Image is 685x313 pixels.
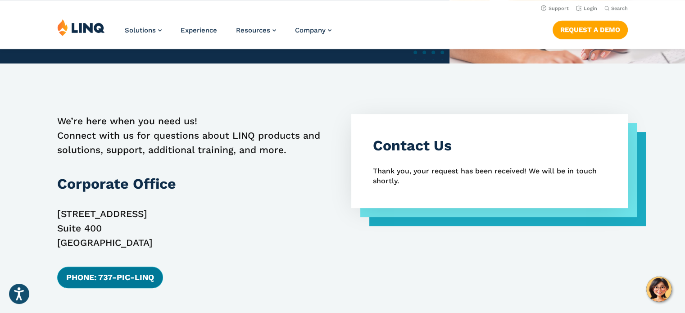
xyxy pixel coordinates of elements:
a: Company [295,26,331,34]
a: Experience [181,26,217,34]
h3: Contact Us [373,136,607,156]
nav: Button Navigation [553,19,628,39]
a: Solutions [125,26,162,34]
button: Open Search Bar [604,5,628,12]
nav: Primary Navigation [125,19,331,49]
p: We’re here when you need us! Connect with us for questions about LINQ products and solutions, sup... [57,114,334,157]
button: Hello, have a question? Let’s chat. [646,277,671,302]
span: Resources [236,26,270,34]
span: Company [295,26,326,34]
span: Search [611,5,628,11]
img: LINQ | K‑12 Software [57,19,105,36]
p: [STREET_ADDRESS] Suite 400 [GEOGRAPHIC_DATA] [57,207,334,250]
a: Support [541,5,569,11]
a: Phone: 737-PIC-LINQ [57,267,163,288]
a: Resources [236,26,276,34]
a: Request a Demo [553,21,628,39]
a: Login [576,5,597,11]
div: Thank you, your request has been received! We will be in touch shortly. [373,166,607,186]
span: Solutions [125,26,156,34]
h3: Corporate Office [57,174,334,194]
